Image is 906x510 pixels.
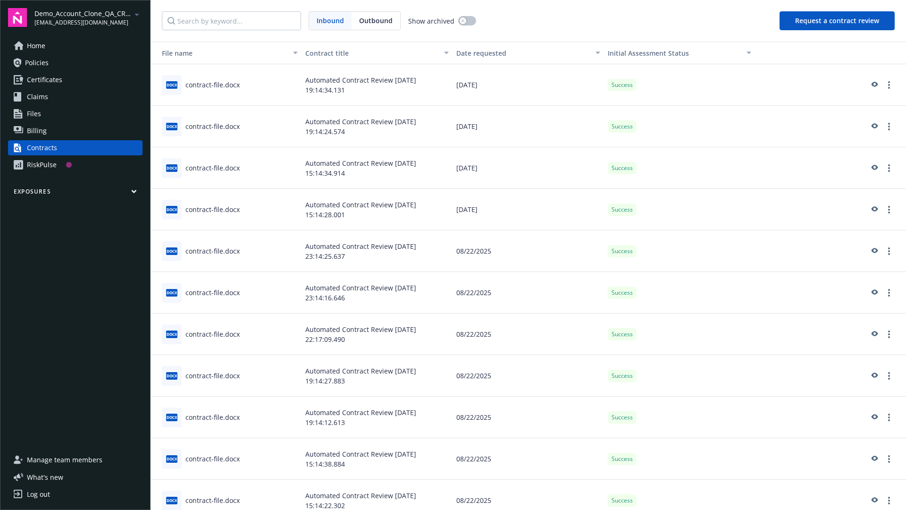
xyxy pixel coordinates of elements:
[185,412,240,422] div: contract-file.docx
[612,289,633,297] span: Success
[27,123,47,138] span: Billing
[868,495,880,506] a: preview
[302,42,453,64] button: Contract title
[883,495,895,506] a: more
[8,123,143,138] a: Billing
[612,81,633,89] span: Success
[185,163,240,173] div: contract-file.docx
[8,452,143,467] a: Manage team members
[185,121,240,131] div: contract-file.docx
[302,147,453,189] div: Automated Contract Review [DATE] 15:14:34.914
[185,80,240,90] div: contract-file.docx
[309,12,352,30] span: Inbound
[612,496,633,505] span: Success
[154,48,287,58] div: File name
[612,455,633,463] span: Success
[166,123,177,130] span: docx
[8,106,143,121] a: Files
[8,187,143,199] button: Exposures
[8,8,27,27] img: navigator-logo.svg
[883,79,895,91] a: more
[408,16,454,26] span: Show archived
[166,164,177,171] span: docx
[868,287,880,298] a: preview
[27,157,57,172] div: RiskPulse
[27,140,57,155] div: Contracts
[302,106,453,147] div: Automated Contract Review [DATE] 19:14:24.574
[166,289,177,296] span: docx
[883,287,895,298] a: more
[883,370,895,382] a: more
[453,106,604,147] div: [DATE]
[612,205,633,214] span: Success
[453,64,604,106] div: [DATE]
[27,452,102,467] span: Manage team members
[8,72,143,87] a: Certificates
[456,48,589,58] div: Date requested
[166,414,177,421] span: docx
[868,370,880,382] a: preview
[185,204,240,214] div: contract-file.docx
[185,454,240,464] div: contract-file.docx
[608,49,689,58] span: Initial Assessment Status
[302,272,453,314] div: Automated Contract Review [DATE] 23:14:16.646
[883,453,895,465] a: more
[302,355,453,397] div: Automated Contract Review [DATE] 19:14:27.883
[34,8,131,18] span: Demo_Account_Clone_QA_CR_Tests_Prospect
[317,16,344,25] span: Inbound
[302,189,453,230] div: Automated Contract Review [DATE] 15:14:28.001
[34,18,131,27] span: [EMAIL_ADDRESS][DOMAIN_NAME]
[612,413,633,422] span: Success
[352,12,400,30] span: Outbound
[8,38,143,53] a: Home
[34,8,143,27] button: Demo_Account_Clone_QA_CR_Tests_Prospect[EMAIL_ADDRESS][DOMAIN_NAME]arrowDropDown
[166,372,177,379] span: docx
[8,89,143,104] a: Claims
[302,397,453,438] div: Automated Contract Review [DATE] 19:14:12.613
[302,230,453,272] div: Automated Contract Review [DATE] 23:14:25.637
[162,11,301,30] input: Search by keyword...
[302,314,453,355] div: Automated Contract Review [DATE] 22:17:09.490
[868,79,880,91] a: preview
[166,206,177,213] span: docx
[185,329,240,339] div: contract-file.docx
[453,355,604,397] div: 08/22/2025
[27,72,62,87] span: Certificates
[131,8,143,20] a: arrowDropDown
[612,330,633,339] span: Success
[453,230,604,272] div: 08/22/2025
[166,455,177,462] span: docx
[883,246,895,257] a: more
[612,164,633,172] span: Success
[185,246,240,256] div: contract-file.docx
[868,121,880,132] a: preview
[302,64,453,106] div: Automated Contract Review [DATE] 19:14:34.131
[883,121,895,132] a: more
[305,48,438,58] div: Contract title
[868,453,880,465] a: preview
[868,162,880,174] a: preview
[612,122,633,131] span: Success
[612,372,633,380] span: Success
[868,246,880,257] a: preview
[453,147,604,189] div: [DATE]
[166,247,177,255] span: docx
[185,288,240,297] div: contract-file.docx
[166,497,177,504] span: docx
[166,331,177,338] span: docx
[302,438,453,480] div: Automated Contract Review [DATE] 15:14:38.884
[25,55,49,70] span: Policies
[868,412,880,423] a: preview
[185,371,240,381] div: contract-file.docx
[8,140,143,155] a: Contracts
[27,487,50,502] div: Log out
[185,495,240,505] div: contract-file.docx
[883,162,895,174] a: more
[453,189,604,230] div: [DATE]
[166,81,177,88] span: docx
[883,329,895,340] a: more
[780,11,895,30] button: Request a contract review
[453,42,604,64] button: Date requested
[154,48,287,58] div: Toggle SortBy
